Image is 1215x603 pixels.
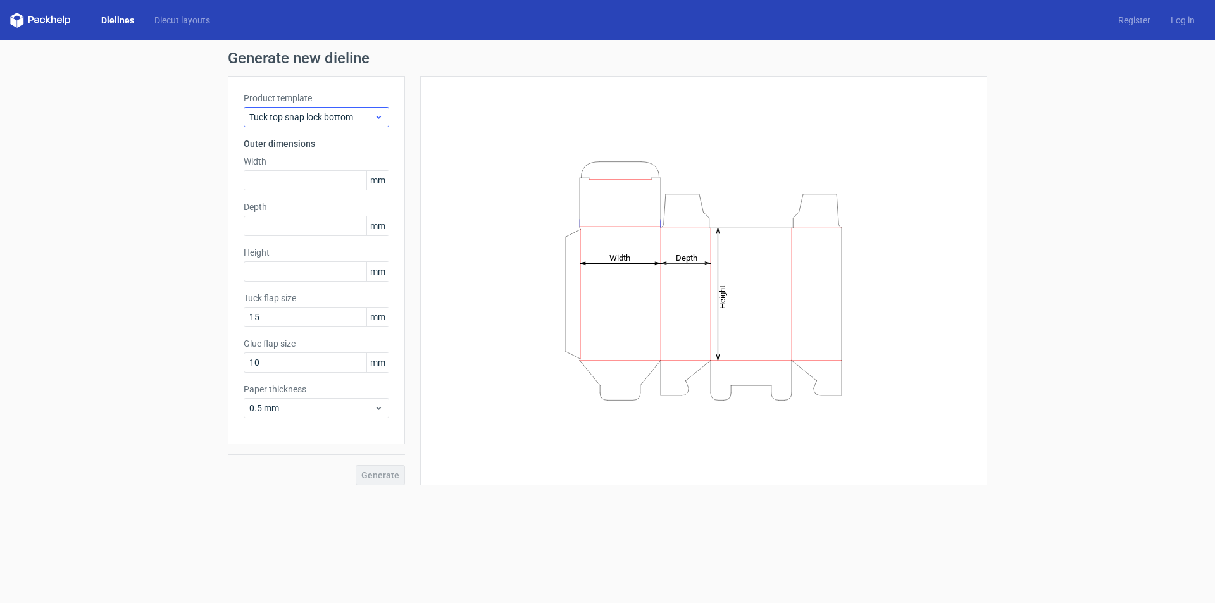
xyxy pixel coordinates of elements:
a: Log in [1161,14,1205,27]
label: Tuck flap size [244,292,389,304]
span: mm [366,216,389,235]
label: Width [244,155,389,168]
label: Glue flap size [244,337,389,350]
label: Paper thickness [244,383,389,395]
span: mm [366,308,389,326]
h3: Outer dimensions [244,137,389,150]
a: Dielines [91,14,144,27]
label: Product template [244,92,389,104]
span: 0.5 mm [249,402,374,414]
span: Tuck top snap lock bottom [249,111,374,123]
h1: Generate new dieline [228,51,987,66]
a: Diecut layouts [144,14,220,27]
label: Depth [244,201,389,213]
tspan: Width [609,252,630,262]
span: mm [366,353,389,372]
span: mm [366,262,389,281]
label: Height [244,246,389,259]
tspan: Height [718,285,727,308]
a: Register [1108,14,1161,27]
span: mm [366,171,389,190]
tspan: Depth [676,252,697,262]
